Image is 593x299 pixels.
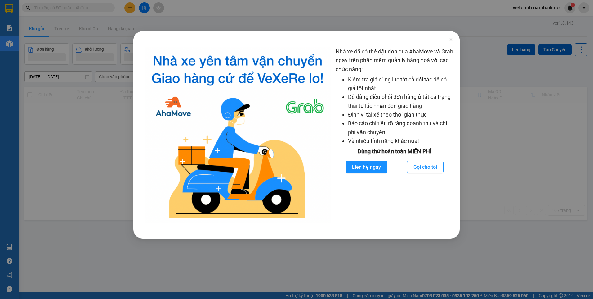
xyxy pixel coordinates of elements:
[448,37,453,42] span: close
[442,31,460,48] button: Close
[348,75,453,93] li: Kiểm tra giá cùng lúc tất cả đối tác để có giá tốt nhất
[348,110,453,119] li: Định vị tài xế theo thời gian thực
[336,147,453,156] div: Dùng thử hoàn toàn MIỄN PHÍ
[348,137,453,145] li: Và nhiều tính năng khác nữa!
[352,163,381,171] span: Liên hệ ngay
[336,47,453,223] div: Nhà xe đã có thể đặt đơn qua AhaMove và Grab ngay trên phần mềm quản lý hàng hoá với các chức năng:
[348,119,453,137] li: Báo cáo chi tiết, rõ ràng doanh thu và chi phí vận chuyển
[346,161,387,173] button: Liên hệ ngay
[413,163,437,171] span: Gọi cho tôi
[348,93,453,110] li: Dễ dàng điều phối đơn hàng ở tất cả trạng thái từ lúc nhận đến giao hàng
[407,161,444,173] button: Gọi cho tôi
[145,47,331,223] img: logo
